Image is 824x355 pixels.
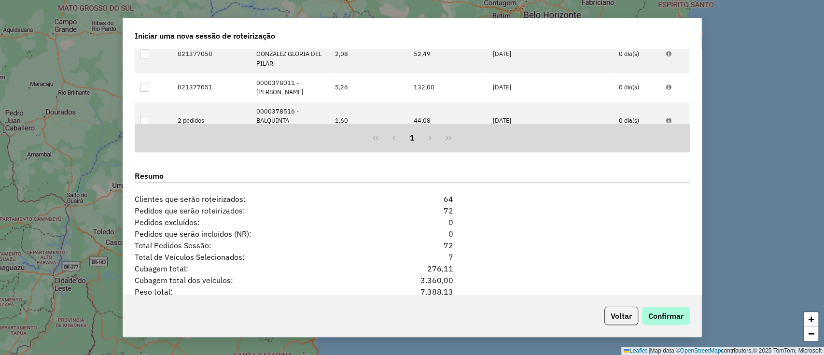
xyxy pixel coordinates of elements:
span: | [648,347,650,354]
span: Pedidos excluídos: [129,216,365,228]
td: 132,00 [409,73,488,101]
td: [DATE] [488,102,614,140]
a: Zoom out [804,327,818,341]
div: 64 [365,193,460,205]
td: 0000377453 - GONZALEZ GLORIA DEL PILAR [251,35,330,73]
a: OpenStreetMap [680,347,721,354]
a: Zoom in [804,312,818,327]
td: 0000378516 - BALQUINTA [PERSON_NAME] [251,102,330,140]
span: Peso total: [129,286,365,298]
button: Confirmar [642,307,690,325]
div: 72 [365,205,460,216]
td: 2 pedidos [172,102,251,140]
span: Pedidos que serão roteirizados: [129,205,365,216]
span: Pedidos que serão incluídos (NR): [129,228,365,240]
td: 0 dia(s) [614,73,661,101]
div: 7 [365,251,460,263]
span: Clientes que serão roteirizados: [129,193,365,205]
a: Leaflet [624,347,647,354]
td: 44,08 [409,102,488,140]
td: 021377050 [172,35,251,73]
td: 021377051 [172,73,251,101]
td: 0 dia(s) [614,102,661,140]
div: 3.360,00 [365,274,460,286]
div: 276,11 [365,263,460,274]
td: 0000378011 - [PERSON_NAME] [251,73,330,101]
div: 0 [365,228,460,240]
span: Cubagem total: [129,263,365,274]
button: Voltar [604,307,638,325]
td: [DATE] [488,35,614,73]
td: [DATE] [488,73,614,101]
td: 1,60 [330,102,409,140]
span: − [808,327,814,340]
span: Cubagem total dos veículos: [129,274,365,286]
div: Map data © contributors,© 2025 TomTom, Microsoft [621,347,824,355]
span: Iniciar uma nova sessão de roteirização [135,30,275,42]
div: 7.388,13 [365,286,460,298]
div: 0 [365,216,460,228]
span: Total Pedidos Sessão: [129,240,365,251]
td: 2,08 [330,35,409,73]
td: 5,26 [330,73,409,101]
button: 1 [403,128,421,147]
span: + [808,313,814,325]
div: 72 [365,240,460,251]
span: Total de Veículos Selecionados: [129,251,365,263]
label: Resumo [135,170,690,183]
td: 52,49 [409,35,488,73]
td: 0 dia(s) [614,35,661,73]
